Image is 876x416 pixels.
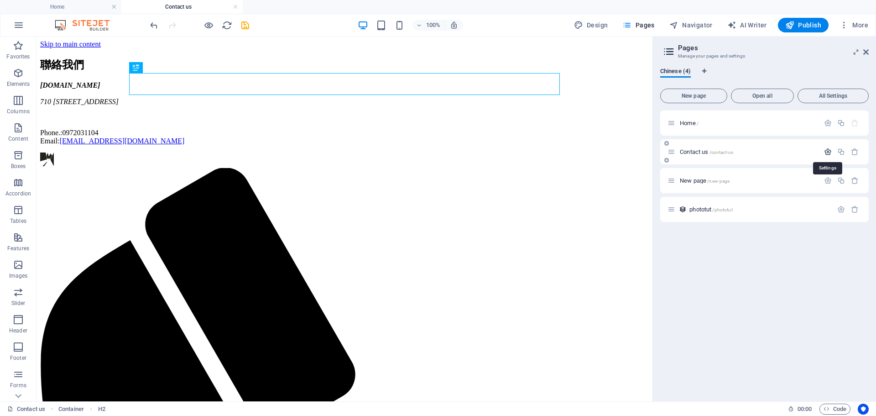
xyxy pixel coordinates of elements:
p: Slider [11,300,26,307]
span: Navigator [669,21,713,30]
button: undo [148,20,159,31]
span: New page [664,93,723,99]
span: Contact us [680,148,733,155]
span: / [697,121,699,126]
div: Settings [824,177,832,184]
div: Language Tabs [660,68,869,85]
button: All Settings [798,89,869,103]
span: Click to select. Double-click to edit [98,404,105,415]
span: 00 00 [798,404,812,415]
span: /contact-us [709,150,734,155]
div: Design (Ctrl+Alt+Y) [570,18,612,32]
button: save [240,20,250,31]
div: Duplicate [837,148,845,156]
span: Click to open page [689,206,732,213]
button: Navigator [666,18,716,32]
p: Tables [10,217,26,225]
i: Save (Ctrl+S) [240,20,250,31]
span: AI Writer [727,21,767,30]
p: Elements [7,80,30,88]
span: /phototut [712,207,732,212]
span: Click to select. Double-click to edit [58,404,84,415]
p: Content [8,135,28,142]
p: Images [9,272,28,279]
button: Click here to leave preview mode and continue editing [203,20,214,31]
p: Columns [7,108,30,115]
button: Code [819,404,850,415]
button: 100% [412,20,445,31]
span: Open all [735,93,790,99]
h4: Contact us [121,2,243,12]
p: Favorites [6,53,30,60]
p: Footer [10,354,26,362]
span: Chinese (4) [660,66,691,79]
span: Click to open page [680,177,730,184]
button: AI Writer [724,18,771,32]
button: Usercentrics [858,404,869,415]
button: Pages [619,18,658,32]
p: Accordion [5,190,31,197]
img: Editor Logo [52,20,121,31]
h2: Pages [678,44,869,52]
div: Remove [851,205,859,213]
div: This layout is used as a template for all items (e.g. a blog post) of this collection. The conten... [679,205,687,213]
a: Click to cancel selection. Double-click to open Pages [7,404,45,415]
h3: Manage your pages and settings [678,52,850,60]
div: New page/new-page [677,178,819,184]
span: Click to open page [680,120,699,126]
i: On resize automatically adjust zoom level to fit chosen device. [450,21,458,29]
nav: breadcrumb [58,404,105,415]
div: Settings [824,119,832,127]
p: Forms [10,382,26,389]
div: Duplicate [837,177,845,184]
div: Duplicate [837,119,845,127]
div: Remove [851,148,859,156]
span: Design [574,21,608,30]
span: All Settings [802,93,865,99]
p: Features [7,245,29,252]
div: The startpage cannot be deleted [851,119,859,127]
div: Home/ [677,120,819,126]
p: Header [9,327,27,334]
button: reload [221,20,232,31]
i: Reload page [222,20,232,31]
span: : [804,405,805,412]
span: /new-page [707,179,730,184]
p: Boxes [11,163,26,170]
div: Settings [837,205,845,213]
button: Design [570,18,612,32]
button: More [836,18,872,32]
button: Open all [731,89,794,103]
div: phototut/phototut [687,206,833,212]
div: Remove [851,177,859,184]
a: Skip to main content [4,4,64,11]
span: Code [824,404,846,415]
span: Publish [785,21,821,30]
div: Contact us/contact-us [677,149,819,155]
button: New page [660,89,727,103]
span: More [839,21,868,30]
i: Undo: Change menu items (Ctrl+Z) [149,20,159,31]
span: Pages [622,21,654,30]
h6: 100% [426,20,441,31]
h6: Session time [788,404,812,415]
button: Publish [778,18,829,32]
